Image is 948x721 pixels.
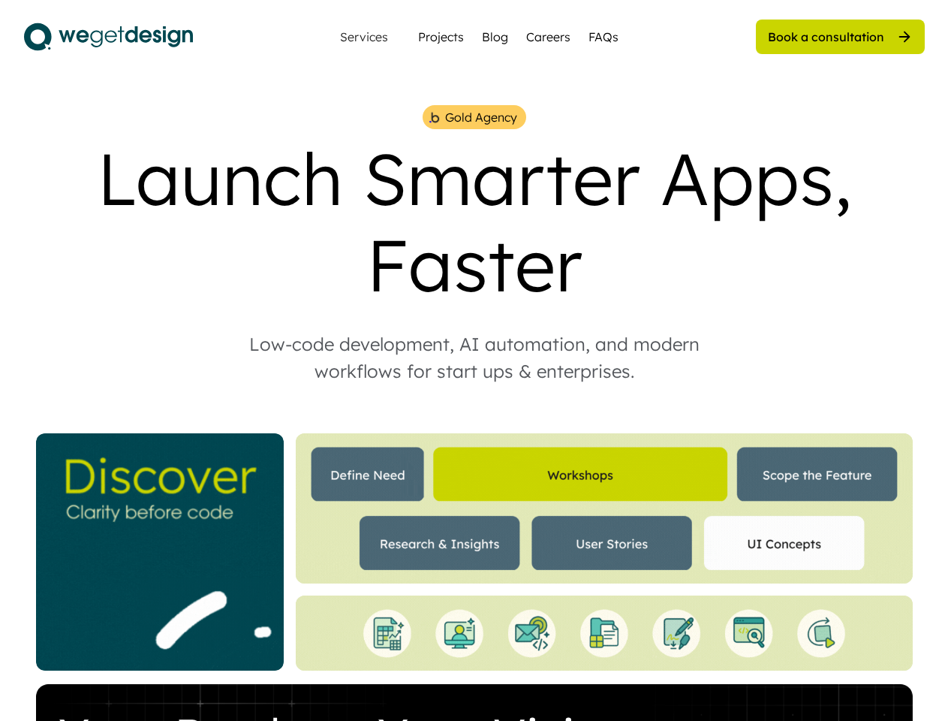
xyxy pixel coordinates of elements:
[296,596,913,671] img: Bottom%20Landing%20%281%29.gif
[36,433,284,671] img: _Website%20Square%20V2%20%282%29.gif
[418,28,464,46] a: Projects
[768,29,884,45] div: Book a consultation
[445,108,517,126] div: Gold Agency
[588,28,618,46] a: FAQs
[334,31,394,43] div: Services
[24,18,193,56] img: logo.svg
[24,135,925,308] div: Launch Smarter Apps, Faster
[428,110,441,125] img: bubble%201.png
[296,433,913,584] img: Website%20Landing%20%284%29.gif
[219,330,730,385] div: Low-code development, AI automation, and modern workflows for start ups & enterprises.
[482,28,508,46] a: Blog
[526,28,570,46] a: Careers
